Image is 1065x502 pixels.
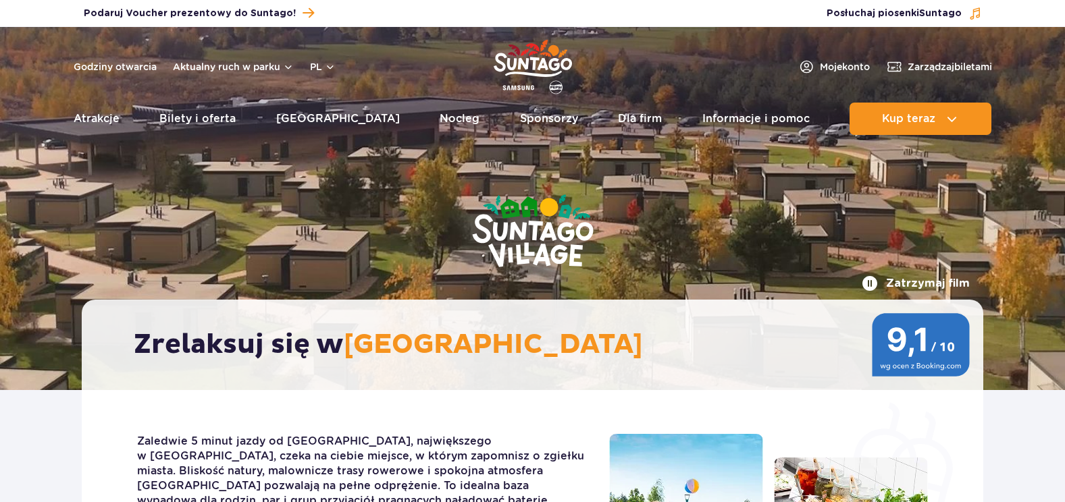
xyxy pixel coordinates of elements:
button: Kup teraz [850,103,991,135]
a: Bilety i oferta [159,103,236,135]
span: Zarządzaj biletami [908,60,992,74]
a: Mojekonto [798,59,870,75]
a: Informacje i pomoc [702,103,810,135]
span: [GEOGRAPHIC_DATA] [344,328,643,362]
a: Godziny otwarcia [74,60,157,74]
span: Posłuchaj piosenki [827,7,962,20]
a: [GEOGRAPHIC_DATA] [276,103,400,135]
a: Zarządzajbiletami [886,59,992,75]
span: Podaruj Voucher prezentowy do Suntago! [84,7,296,20]
span: Moje konto [820,60,870,74]
span: Kup teraz [882,113,935,125]
img: Suntago Village [418,142,648,323]
button: pl [310,60,336,74]
a: Dla firm [618,103,662,135]
a: Podaruj Voucher prezentowy do Suntago! [84,4,314,22]
button: Zatrzymaj film [862,275,970,291]
a: Atrakcje [74,103,120,135]
span: Suntago [919,9,962,18]
img: 9,1/10 wg ocen z Booking.com [872,313,970,376]
button: Aktualny ruch w parku [173,61,294,72]
button: Posłuchaj piosenkiSuntago [827,7,982,20]
h2: Zrelaksuj się w [134,328,945,362]
a: Sponsorzy [520,103,578,135]
a: Nocleg [440,103,479,135]
a: Park of Poland [494,34,572,96]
